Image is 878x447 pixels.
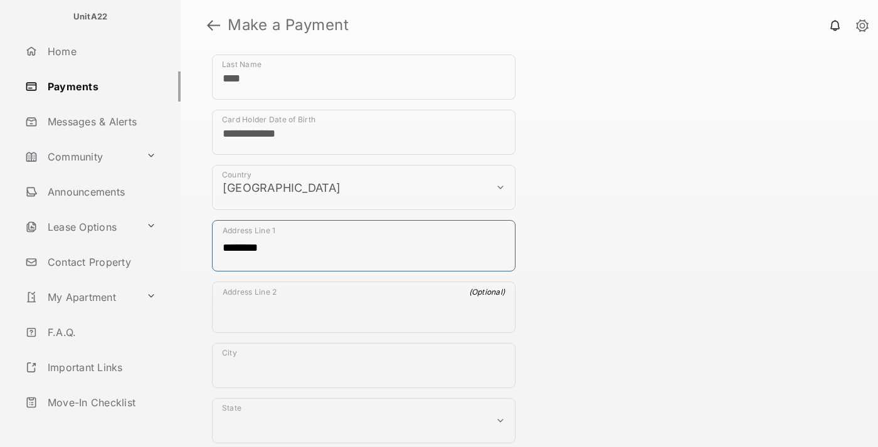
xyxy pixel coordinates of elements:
a: Announcements [20,177,181,207]
a: Lease Options [20,212,141,242]
a: F.A.Q. [20,317,181,347]
a: Community [20,142,141,172]
strong: Make a Payment [228,18,349,33]
a: My Apartment [20,282,141,312]
div: payment_method_screening[postal_addresses][addressLine1] [212,220,516,271]
div: payment_method_screening[postal_addresses][country] [212,165,516,210]
div: payment_method_screening[postal_addresses][addressLine2] [212,281,516,333]
a: Messages & Alerts [20,107,181,137]
a: Contact Property [20,247,181,277]
div: payment_method_screening[postal_addresses][locality] [212,343,516,388]
p: UnitA22 [73,11,108,23]
a: Payments [20,71,181,102]
a: Move-In Checklist [20,387,181,418]
a: Home [20,36,181,66]
div: payment_method_screening[postal_addresses][administrativeArea] [212,398,516,443]
a: Important Links [20,352,161,382]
